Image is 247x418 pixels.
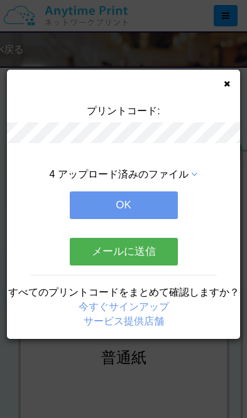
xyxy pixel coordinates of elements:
button: メールに送信 [70,238,178,265]
span: プリントコード: [87,105,160,116]
a: 今すぐサインアップ [79,301,169,312]
button: OK [70,191,178,219]
a: サービス提供店舗 [84,316,164,326]
span: すべてのプリントコードをまとめて確認しますか？ [8,287,239,297]
span: 4 アップロード済みのファイル [50,169,189,180]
